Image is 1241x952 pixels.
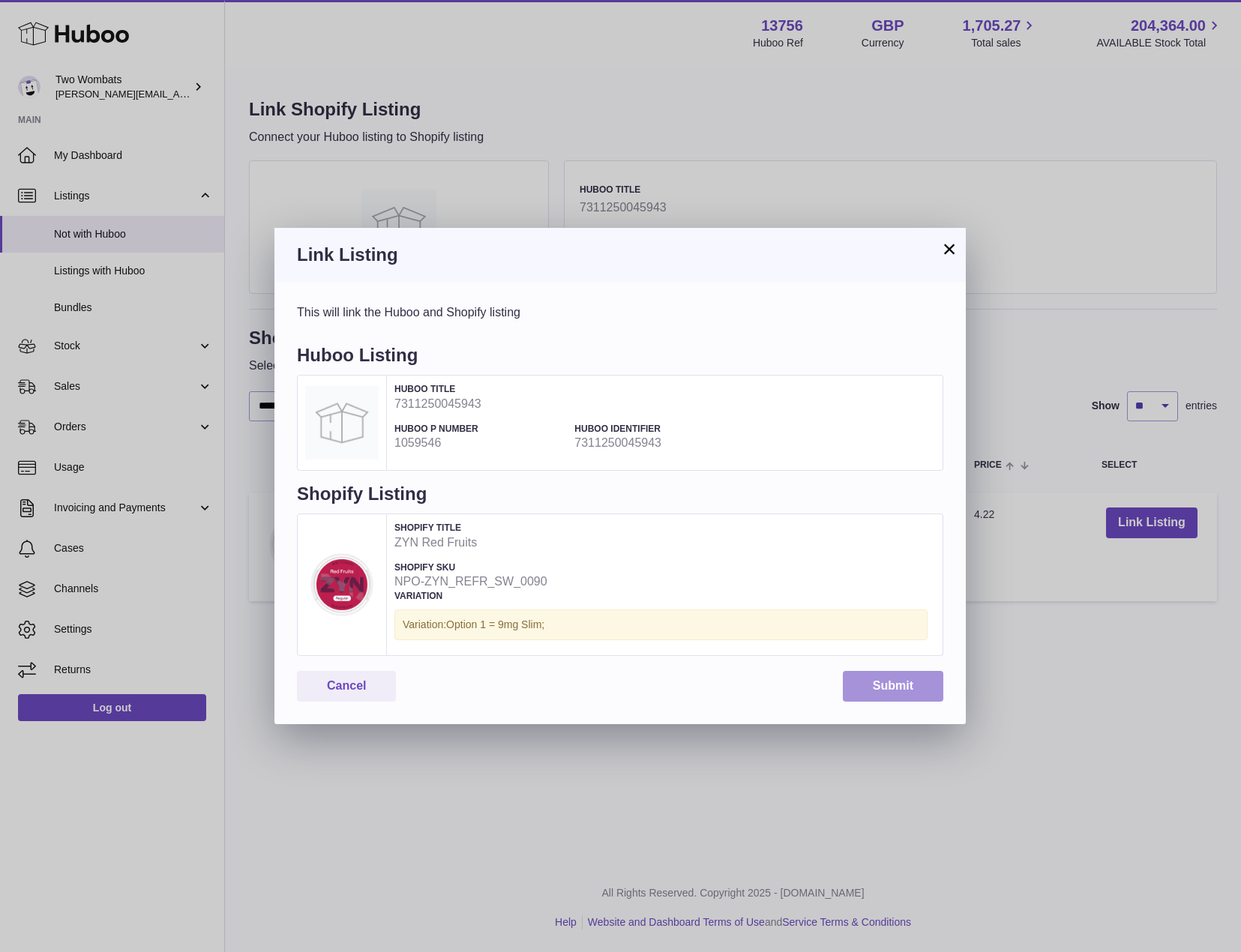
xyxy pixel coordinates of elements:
[394,561,567,573] h4: Shopify SKU
[394,590,928,602] h4: Variation
[305,386,379,460] img: 7311250045943
[297,243,943,267] h3: Link Listing
[297,343,943,375] h4: Huboo Listing
[574,423,747,435] h4: Huboo Identifier
[394,396,928,412] strong: 7311250045943
[394,573,567,590] strong: NPO-ZYN_REFR_SW_0090
[446,618,544,630] span: Option 1 = 9mg Slim;
[394,383,928,395] h4: Huboo Title
[394,423,567,435] h4: Huboo P number
[574,435,747,451] strong: 7311250045943
[940,240,958,258] button: ×
[394,522,928,534] h4: Shopify Title
[394,435,567,451] strong: 1059546
[843,671,943,702] button: Submit
[297,482,943,513] h4: Shopify Listing
[394,534,928,551] strong: ZYN Red Fruits
[297,671,396,702] button: Cancel
[394,609,928,640] div: Variation:
[305,548,379,621] img: ZYN Red Fruits
[297,304,943,321] div: This will link the Huboo and Shopify listing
